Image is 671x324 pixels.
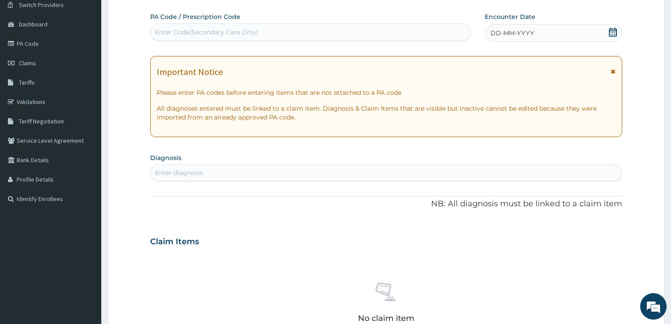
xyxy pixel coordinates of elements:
[150,12,240,21] label: PA Code / Prescription Code
[19,1,64,9] span: Switch Providers
[144,4,166,26] div: Minimize live chat window
[150,153,181,162] label: Diagnosis
[150,237,199,247] h3: Claim Items
[4,224,168,255] textarea: Type your message and hit 'Enter'
[485,12,535,21] label: Encounter Date
[150,198,623,210] p: NB: All diagnosis must be linked to a claim item
[19,20,48,28] span: Dashboard
[157,67,223,77] h1: Important Notice
[46,49,148,61] div: Chat with us now
[51,103,122,192] span: We're online!
[16,44,36,66] img: d_794563401_company_1708531726252_794563401
[157,104,616,122] p: All diagnoses entered must be linked to a claim item. Diagnosis & Claim Items that are visible bu...
[157,88,616,97] p: Please enter PA codes before entering items that are not attached to a PA code
[155,168,203,177] div: Enter diagnosis
[19,117,64,125] span: Tariff Negotiation
[155,28,258,37] div: Enter Code(Secondary Care Only)
[490,29,534,37] span: DD-MM-YYYY
[19,78,35,86] span: Tariffs
[19,59,36,67] span: Claims
[358,314,414,323] p: No claim item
